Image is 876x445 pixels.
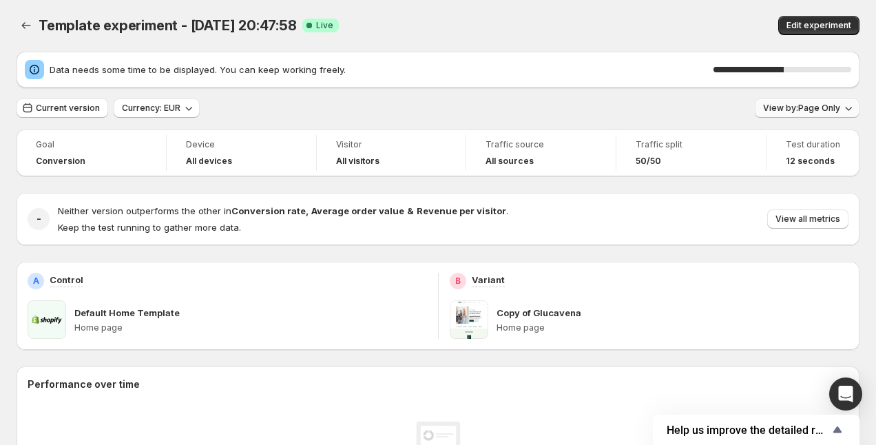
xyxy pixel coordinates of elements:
a: GoalConversion [36,138,147,168]
button: View all metrics [767,209,848,229]
p: Default Home Template [74,306,180,320]
button: Currency: EUR [114,99,200,118]
strong: Conversion rate [231,205,306,216]
h2: B [455,276,461,287]
span: Traffic source [486,139,596,150]
a: Test duration12 seconds [786,138,840,168]
span: Neither version outperforms the other in . [58,205,508,216]
button: Current version [17,99,108,118]
p: Variant [472,273,505,287]
span: Live [316,20,333,31]
span: Test duration [786,139,840,150]
a: DeviceAll devices [186,138,297,168]
span: View by: Page Only [763,103,840,114]
button: View by:Page Only [755,99,859,118]
a: Traffic sourceAll sources [486,138,596,168]
span: Template experiment - [DATE] 20:47:58 [39,17,297,34]
p: Home page [497,322,849,333]
span: Visitor [336,139,447,150]
span: Data needs some time to be displayed. You can keep working freely. [50,63,713,76]
span: 50/50 [636,156,661,167]
button: Back [17,16,36,35]
h4: All devices [186,156,232,167]
p: Control [50,273,83,287]
span: 12 seconds [786,156,835,167]
span: Conversion [36,156,85,167]
span: Keep the test running to gather more data. [58,222,241,233]
span: Edit experiment [786,20,851,31]
span: Device [186,139,297,150]
strong: Revenue per visitor [417,205,506,216]
span: View all metrics [775,214,840,225]
p: Copy of Glucavena [497,306,581,320]
span: Current version [36,103,100,114]
p: Home page [74,322,427,333]
span: Goal [36,139,147,150]
h2: Performance over time [28,377,848,391]
h2: A [33,276,39,287]
div: Open Intercom Messenger [829,377,862,411]
a: VisitorAll visitors [336,138,447,168]
span: Help us improve the detailed report for A/B campaigns [667,424,829,437]
h4: All visitors [336,156,379,167]
button: Show survey - Help us improve the detailed report for A/B campaigns [667,422,846,438]
img: Default Home Template [28,300,66,339]
h4: All sources [486,156,534,167]
span: Traffic split [636,139,747,150]
strong: Average order value [311,205,404,216]
button: Edit experiment [778,16,859,35]
img: Copy of Glucavena [450,300,488,339]
strong: & [407,205,414,216]
strong: , [306,205,309,216]
h2: - [36,212,41,226]
span: Currency: EUR [122,103,180,114]
a: Traffic split50/50 [636,138,747,168]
